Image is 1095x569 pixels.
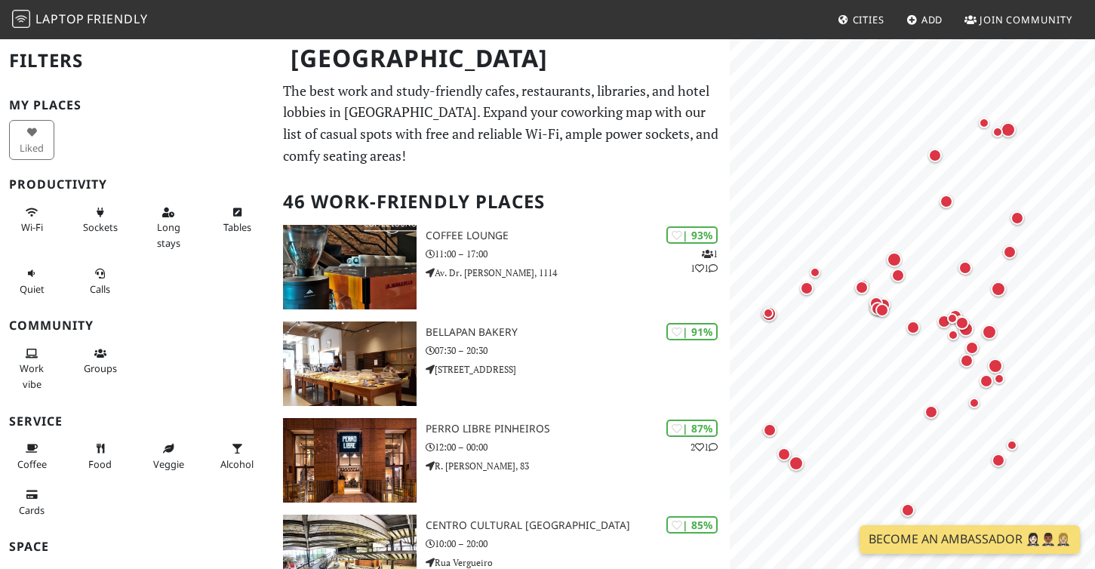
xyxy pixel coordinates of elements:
[426,440,730,454] p: 12:00 – 00:00
[220,457,254,471] span: Alcohol
[78,261,123,301] button: Calls
[854,275,872,294] div: Map marker
[214,200,260,240] button: Tables
[9,98,265,112] h3: My Places
[958,6,1078,33] a: Join Community
[759,304,777,322] div: Map marker
[19,503,45,517] span: Credit cards
[9,436,54,476] button: Coffee
[965,394,983,412] div: Map marker
[21,220,43,234] span: Stable Wi-Fi
[903,318,923,337] div: Map marker
[943,309,961,328] div: Map marker
[1007,208,1027,228] div: Map marker
[786,453,807,474] div: Map marker
[952,313,972,333] div: Map marker
[975,114,993,132] div: Map marker
[860,525,1080,554] a: Become an Ambassador 🤵🏻‍♀️🤵🏾‍♂️🤵🏼‍♀️
[934,312,954,331] div: Map marker
[17,457,47,471] span: Coffee
[884,249,905,270] div: Map marker
[898,500,918,520] div: Map marker
[666,323,718,340] div: | 91%
[9,38,265,84] h2: Filters
[9,341,54,396] button: Work vibe
[20,282,45,296] span: Quiet
[426,229,730,242] h3: Coffee Lounge
[9,482,54,522] button: Cards
[426,343,730,358] p: 07:30 – 20:30
[87,11,147,27] span: Friendly
[797,278,817,298] div: Map marker
[35,11,85,27] span: Laptop
[866,294,886,313] div: Map marker
[868,299,887,318] div: Map marker
[921,13,943,26] span: Add
[214,436,260,476] button: Alcohol
[153,457,184,471] span: Veggie
[20,361,44,390] span: People working
[989,451,1008,470] div: Map marker
[760,420,780,440] div: Map marker
[426,266,730,280] p: Av. Dr. [PERSON_NAME], 1114
[90,282,110,296] span: Video/audio calls
[852,278,872,297] div: Map marker
[146,436,191,476] button: Veggie
[666,420,718,437] div: | 87%
[691,247,718,275] p: 1 1 1
[283,179,721,225] h2: 46 Work-Friendly Places
[988,278,1009,300] div: Map marker
[274,321,731,406] a: Bellapan Bakery | 91% Bellapan Bakery 07:30 – 20:30 [STREET_ADDRESS]
[426,459,730,473] p: R. [PERSON_NAME], 83
[146,200,191,255] button: Long stays
[774,444,794,464] div: Map marker
[78,436,123,476] button: Food
[979,321,1000,343] div: Map marker
[666,226,718,244] div: | 93%
[283,80,721,167] p: The best work and study-friendly cafes, restaurants, libraries, and hotel lobbies in [GEOGRAPHIC_...
[9,177,265,192] h3: Productivity
[88,457,112,471] span: Food
[12,10,30,28] img: LaptopFriendly
[985,355,1006,377] div: Map marker
[990,370,1008,388] div: Map marker
[946,306,965,326] div: Map marker
[83,220,118,234] span: Power sockets
[9,540,265,554] h3: Space
[426,247,730,261] p: 11:00 – 17:00
[925,146,945,165] div: Map marker
[758,303,780,324] div: Map marker
[84,361,117,375] span: Group tables
[274,225,731,309] a: Coffee Lounge | 93% 111 Coffee Lounge 11:00 – 17:00 Av. Dr. [PERSON_NAME], 1114
[223,220,251,234] span: Work-friendly tables
[283,321,417,406] img: Bellapan Bakery
[12,7,148,33] a: LaptopFriendly LaptopFriendly
[283,225,417,309] img: Coffee Lounge
[426,519,730,532] h3: Centro Cultural [GEOGRAPHIC_DATA]
[691,440,718,454] p: 2 1
[78,341,123,381] button: Groups
[921,402,941,422] div: Map marker
[9,200,54,240] button: Wi-Fi
[944,326,962,344] div: Map marker
[9,318,265,333] h3: Community
[426,423,730,435] h3: Perro Libre Pinheiros
[426,362,730,377] p: [STREET_ADDRESS]
[806,263,824,281] div: Map marker
[888,266,908,285] div: Map marker
[426,537,730,551] p: 10:00 – 20:00
[1000,242,1020,262] div: Map marker
[1003,436,1021,454] div: Map marker
[78,200,123,240] button: Sockets
[853,13,884,26] span: Cities
[955,258,975,278] div: Map marker
[900,6,949,33] a: Add
[426,326,730,339] h3: Bellapan Bakery
[977,371,996,391] div: Map marker
[157,220,180,249] span: Long stays
[866,297,887,318] div: Map marker
[278,38,727,79] h1: [GEOGRAPHIC_DATA]
[832,6,890,33] a: Cities
[9,414,265,429] h3: Service
[980,13,1072,26] span: Join Community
